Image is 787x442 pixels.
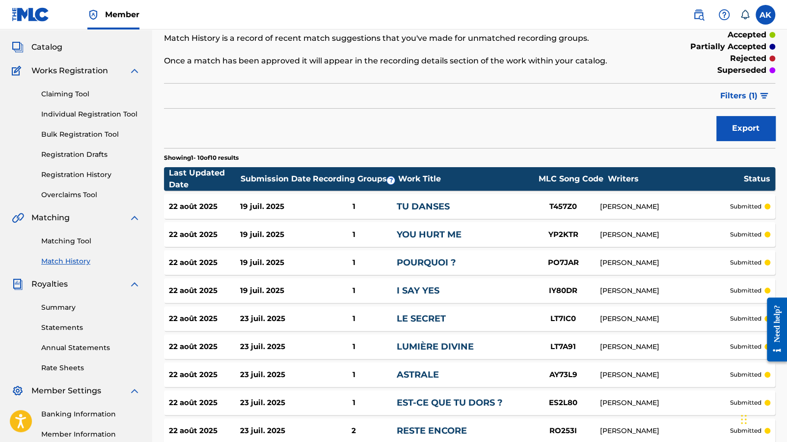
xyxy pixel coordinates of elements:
[41,129,140,140] a: Bulk Registration Tool
[730,258,761,267] p: submitted
[312,173,398,185] div: Recording Groups
[240,369,311,381] div: 23 juil. 2025
[730,342,761,351] p: submitted
[41,236,140,246] a: Matching Tool
[717,64,766,76] p: superseded
[240,229,311,240] div: 19 juil. 2025
[311,341,397,353] div: 1
[105,9,139,20] span: Member
[600,370,730,380] div: [PERSON_NAME]
[41,409,140,419] a: Banking Information
[534,173,608,185] div: MLC Song Code
[730,426,761,435] p: submitted
[526,369,600,381] div: AY73L9
[311,425,397,437] div: 2
[41,343,140,353] a: Annual Statements
[526,229,600,240] div: YP2KTR
[756,5,775,25] div: User Menu
[41,109,140,119] a: Individual Registration Tool
[526,425,600,437] div: RO253I
[169,285,240,296] div: 22 août 2025
[31,65,108,77] span: Works Registration
[31,41,62,53] span: Catalog
[311,257,397,268] div: 1
[730,314,761,323] p: submitted
[129,65,140,77] img: expand
[738,395,787,442] iframe: Chat Widget
[169,313,240,324] div: 22 août 2025
[741,405,747,434] div: Glisser
[41,149,140,160] a: Registration Drafts
[169,425,240,437] div: 22 août 2025
[12,41,24,53] img: Catalog
[740,10,750,20] div: Notifications
[396,285,439,296] a: I SAY YES
[396,313,445,324] a: LE SECRET
[600,202,730,212] div: [PERSON_NAME]
[693,9,705,21] img: search
[760,290,787,369] iframe: Resource Center
[311,313,397,324] div: 1
[41,256,140,266] a: Match History
[12,385,24,397] img: Member Settings
[311,397,397,409] div: 1
[526,397,600,409] div: ES2L80
[396,201,449,212] a: TU DANSES
[396,425,466,436] a: RESTE ENCORE
[311,201,397,212] div: 1
[240,257,311,268] div: 19 juil. 2025
[396,229,461,240] a: YOU HURT ME
[12,278,24,290] img: Royalties
[31,278,68,290] span: Royalties
[720,90,758,102] span: Filters ( 1 )
[41,429,140,440] a: Member Information
[730,398,761,407] p: submitted
[744,173,770,185] div: Status
[311,285,397,296] div: 1
[730,53,766,64] p: rejected
[12,18,71,29] a: SummarySummary
[240,201,311,212] div: 19 juil. 2025
[718,9,730,21] img: help
[241,173,312,185] div: Submission Date
[730,370,761,379] p: submitted
[41,302,140,313] a: Summary
[600,398,730,408] div: [PERSON_NAME]
[240,341,311,353] div: 23 juil. 2025
[164,32,635,44] p: Match History is a record of recent match suggestions that you've made for unmatched recording gr...
[760,93,768,99] img: filter
[398,173,534,185] div: Work Title
[311,369,397,381] div: 1
[41,190,140,200] a: Overclaims Tool
[41,363,140,373] a: Rate Sheets
[738,395,787,442] div: Widget de chat
[600,426,730,436] div: [PERSON_NAME]
[730,202,761,211] p: submitted
[526,201,600,212] div: T457Z0
[129,278,140,290] img: expand
[526,313,600,324] div: LT7IC0
[689,5,708,25] a: Public Search
[240,397,311,409] div: 23 juil. 2025
[387,177,395,184] span: ?
[714,84,775,108] button: Filters (1)
[608,173,744,185] div: Writers
[600,286,730,296] div: [PERSON_NAME]
[169,229,240,240] div: 22 août 2025
[730,286,761,295] p: submitted
[12,65,25,77] img: Works Registration
[690,41,766,53] p: partially accepted
[87,9,99,21] img: Top Rightsholder
[600,230,730,240] div: [PERSON_NAME]
[240,425,311,437] div: 23 juil. 2025
[169,167,241,191] div: Last Updated Date
[600,314,730,324] div: [PERSON_NAME]
[12,41,62,53] a: CatalogCatalog
[600,258,730,268] div: [PERSON_NAME]
[396,397,502,408] a: EST-CE QUE TU DORS ?
[526,285,600,296] div: IY80DR
[164,55,635,67] p: Once a match has been approved it will appear in the recording details section of the work within...
[714,5,734,25] div: Help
